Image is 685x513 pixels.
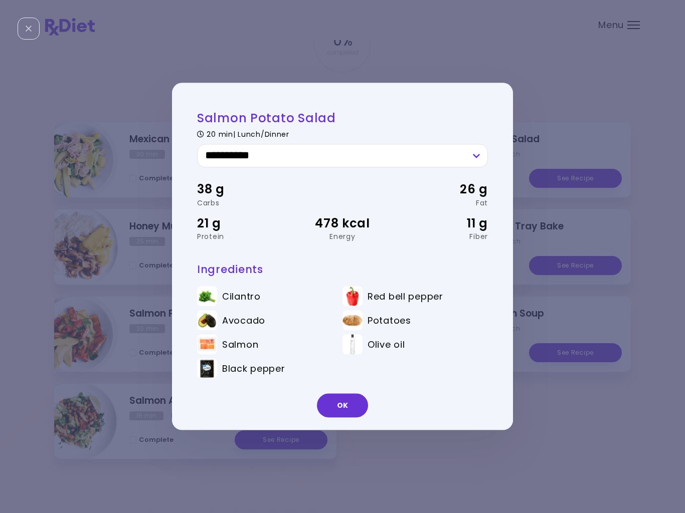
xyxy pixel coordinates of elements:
span: Potatoes [368,315,411,326]
div: 11 g [391,214,488,233]
div: Carbs [197,199,294,206]
h2: Salmon Potato Salad [197,110,488,126]
div: Energy [294,233,391,240]
span: Avocado [222,315,265,326]
div: Fiber [391,233,488,240]
span: Black pepper [222,363,285,374]
span: Red bell pepper [368,291,443,302]
span: Cilantro [222,291,261,302]
div: Fat [391,199,488,206]
div: 26 g [391,180,488,199]
div: 21 g [197,214,294,233]
div: 20 min | Lunch/Dinner [197,129,488,138]
div: 478 kcal [294,214,391,233]
span: Salmon [222,339,258,350]
button: OK [317,394,368,418]
div: 38 g [197,180,294,199]
div: Close [18,18,40,40]
span: Olive oil [368,339,405,350]
div: Protein [197,233,294,240]
h3: Ingredients [197,263,488,276]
